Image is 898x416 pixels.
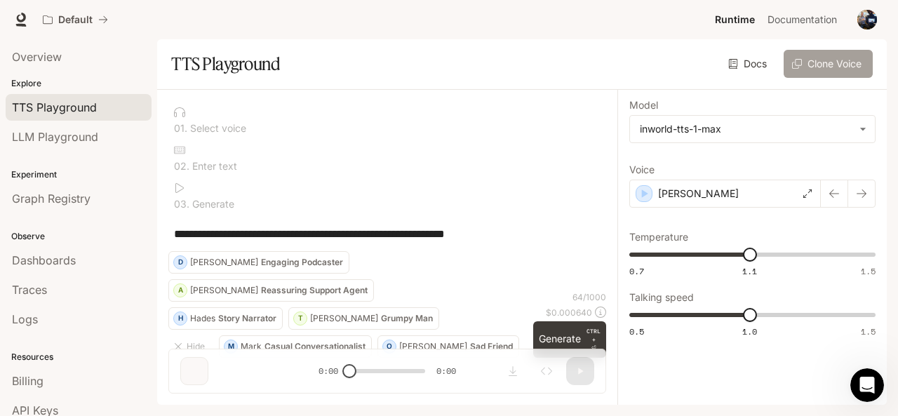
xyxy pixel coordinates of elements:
p: Grumpy Man [381,314,433,323]
span: 1.5 [861,265,876,277]
p: Reassuring Support Agent [261,286,368,295]
button: T[PERSON_NAME]Grumpy Man [288,307,439,330]
div: T [294,307,307,330]
p: Casual Conversationalist [264,342,366,351]
div: inworld-tts-1-max [630,116,875,142]
span: Runtime [715,11,755,29]
p: 0 1 . [174,123,187,133]
p: Default [58,14,93,26]
p: Select voice [187,123,246,133]
p: Hades [190,314,215,323]
div: D [174,251,187,274]
img: User avatar [857,10,877,29]
p: Talking speed [629,293,694,302]
span: 1.0 [742,326,757,337]
a: Runtime [709,6,760,34]
p: Temperature [629,232,688,242]
span: Documentation [768,11,837,29]
p: Voice [629,165,655,175]
button: User avatar [853,6,881,34]
button: Clone Voice [784,50,873,78]
div: O [383,335,396,358]
p: [PERSON_NAME] [399,342,467,351]
h1: TTS Playground [171,50,280,78]
p: Story Narrator [218,314,276,323]
p: Engaging Podcaster [261,258,343,267]
button: GenerateCTRL +⏎ [533,321,606,358]
a: Docs [725,50,772,78]
p: [PERSON_NAME] [310,314,378,323]
p: Sad Friend [470,342,513,351]
button: D[PERSON_NAME]Engaging Podcaster [168,251,349,274]
a: Documentation [762,6,847,34]
div: M [224,335,237,358]
button: All workspaces [36,6,114,34]
p: Enter text [189,161,237,171]
button: O[PERSON_NAME]Sad Friend [377,335,519,358]
p: CTRL + [587,327,601,344]
span: 0.5 [629,326,644,337]
p: 0 2 . [174,161,189,171]
p: Model [629,100,658,110]
button: A[PERSON_NAME]Reassuring Support Agent [168,279,374,302]
p: [PERSON_NAME] [658,187,739,201]
p: Mark [241,342,262,351]
button: MMarkCasual Conversationalist [219,335,372,358]
p: [PERSON_NAME] [190,286,258,295]
span: 1.1 [742,265,757,277]
p: Generate [189,199,234,209]
p: 0 3 . [174,199,189,209]
span: 0.7 [629,265,644,277]
iframe: Intercom live chat [850,368,884,402]
p: ⏎ [587,327,601,352]
button: HHadesStory Narrator [168,307,283,330]
button: Hide [168,335,213,358]
div: inworld-tts-1-max [640,122,852,136]
div: H [174,307,187,330]
span: 1.5 [861,326,876,337]
div: A [174,279,187,302]
p: [PERSON_NAME] [190,258,258,267]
